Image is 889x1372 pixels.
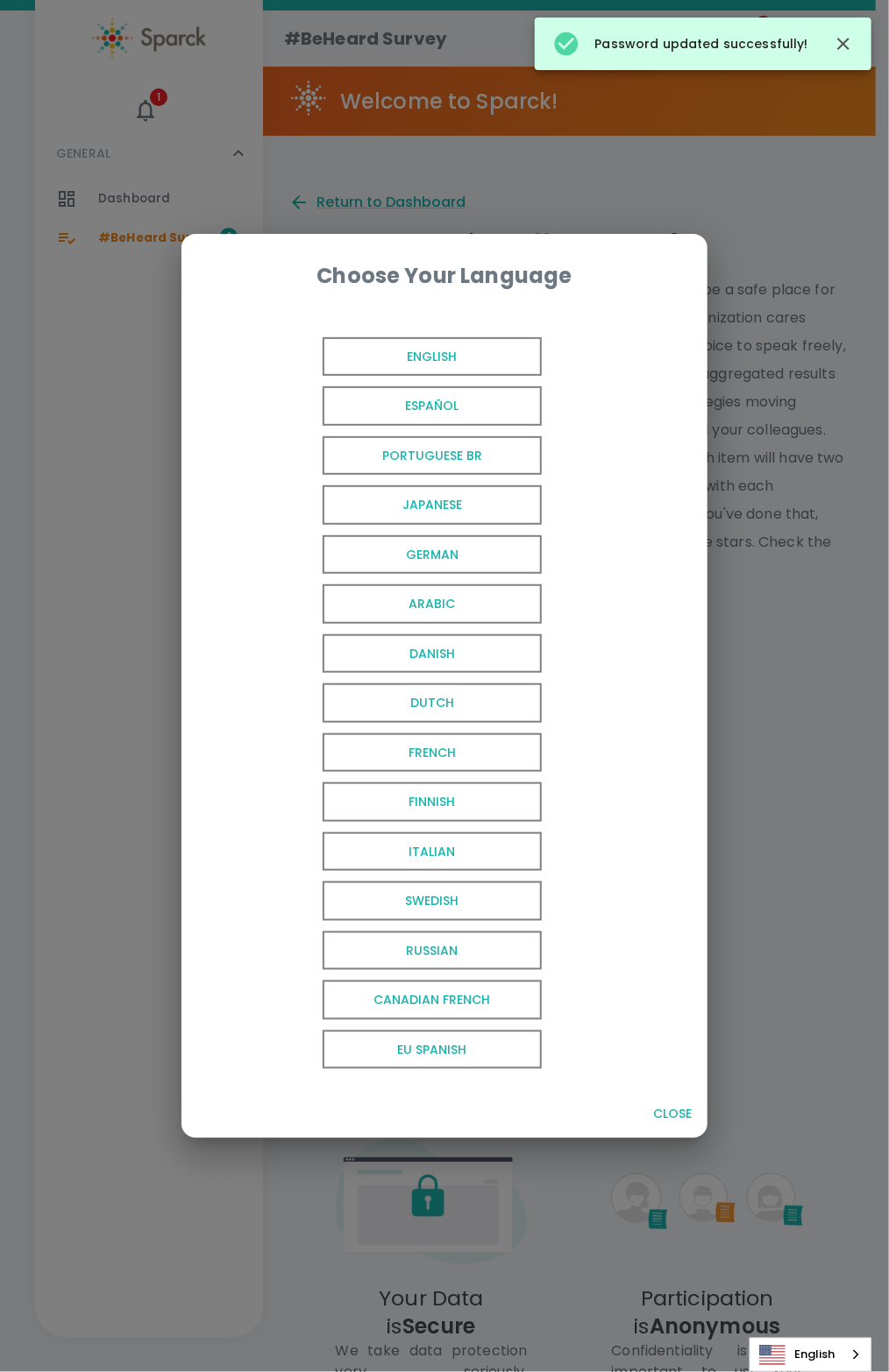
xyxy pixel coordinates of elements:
[260,1025,549,1075] button: EU Spanish
[323,386,542,426] span: Español
[323,634,542,674] span: Danish
[260,579,549,629] button: Arabic
[323,337,542,377] span: English
[260,629,549,679] button: Danish
[323,535,542,575] span: German
[323,436,542,476] span: Portuguese BR
[260,728,549,778] button: French
[644,1099,701,1131] button: Close
[260,827,549,877] button: Italian
[260,480,549,530] button: Japanese
[323,733,542,773] span: French
[323,832,542,872] span: Italian
[323,980,542,1020] span: Canadian French
[210,262,679,290] div: Choose Your Language
[260,332,549,382] button: English
[750,1339,871,1371] a: English
[260,926,549,976] button: Russian
[260,381,549,431] button: Español
[552,23,808,65] div: Password updated successfully!
[323,931,542,971] span: Russian
[260,678,549,728] button: Dutch
[260,975,549,1025] button: Canadian French
[323,782,542,822] span: Finnish
[323,683,542,723] span: Dutch
[750,1338,871,1372] aside: Language selected: English
[323,485,542,525] span: Japanese
[750,1338,871,1372] div: Language
[260,777,549,827] button: Finnish
[323,584,542,624] span: Arabic
[260,876,549,926] button: Swedish
[260,530,549,580] button: German
[260,431,549,481] button: Portuguese BR
[323,881,542,921] span: Swedish
[323,1030,542,1070] span: EU Spanish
